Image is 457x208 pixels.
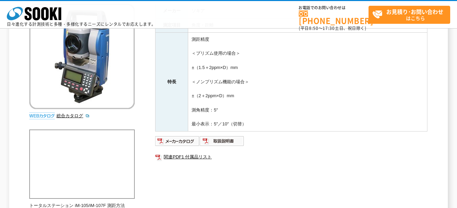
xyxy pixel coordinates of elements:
[156,32,188,131] th: 特長
[188,32,427,131] td: 測距精度 ＜プリズム使用の場合＞ ±（1.5＋2ppm×D）mm ＜ノンプリズム機能の場合＞ ±（2＋2ppm×D）mm 測角精度：5″ 最小表示：5″／10″（切替）
[372,6,450,23] span: はこちら
[29,4,135,109] img: トータルステーション iM-105F
[323,25,335,31] span: 17:30
[29,112,55,119] img: webカタログ
[299,6,369,10] span: お電話でのお問い合わせは
[155,153,427,161] a: 関連PDF1 付属品リスト
[155,140,200,145] a: メーカーカタログ
[299,11,369,24] a: [PHONE_NUMBER]
[369,6,450,24] a: お見積り･お問い合わせはこちら
[200,140,244,145] a: 取扱説明書
[386,7,443,16] strong: お見積り･お問い合わせ
[7,22,156,26] p: 日々進化する計測技術と多種・多様化するニーズにレンタルでお応えします。
[299,25,366,31] span: (平日 ～ 土日、祝日除く)
[309,25,319,31] span: 8:50
[155,136,200,146] img: メーカーカタログ
[200,136,244,146] img: 取扱説明書
[56,113,90,118] a: 総合カタログ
